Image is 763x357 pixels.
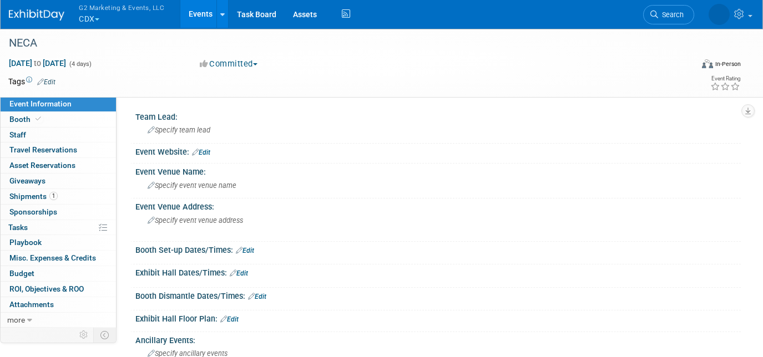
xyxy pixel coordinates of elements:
span: (4 days) [68,60,92,68]
div: Event Rating [710,76,740,81]
div: In-Person [715,60,741,68]
a: Sponsorships [1,205,116,220]
a: Misc. Expenses & Credits [1,251,116,266]
a: Attachments [1,297,116,312]
span: Search [658,11,684,19]
span: 1 [49,192,58,200]
td: Toggle Event Tabs [94,328,117,342]
span: Specify event venue name [148,181,236,190]
span: Tasks [8,223,28,232]
span: Travel Reservations [9,145,77,154]
a: Edit [230,269,248,277]
span: Asset Reservations [9,161,75,170]
button: Committed [196,58,262,70]
div: Event Website: [135,144,741,158]
a: Booth [1,112,116,127]
a: Travel Reservations [1,142,116,157]
a: more [1,313,116,328]
span: Specify team lead [148,126,210,134]
a: Asset Reservations [1,158,116,173]
a: Budget [1,266,116,281]
a: Edit [192,149,210,156]
span: more [7,315,25,324]
div: Exhibit Hall Floor Plan: [135,310,741,325]
span: Staff [9,130,26,139]
a: Event Information [1,96,116,111]
span: Booth [9,115,43,124]
span: [DATE] [DATE] [8,58,67,68]
a: Edit [37,78,55,86]
td: Personalize Event Tab Strip [74,328,94,342]
div: Event Format [633,58,741,74]
a: Edit [236,247,254,254]
div: Booth Set-up Dates/Times: [135,242,741,256]
div: Ancillary Events: [135,332,741,346]
img: Laine Butler [709,4,730,25]
span: Playbook [9,238,42,247]
a: Tasks [1,220,116,235]
span: Shipments [9,192,58,201]
span: to [32,59,43,68]
i: Booth reservation complete [36,116,41,122]
a: Staff [1,127,116,142]
a: Edit [248,293,266,300]
img: Format-Inperson.png [702,59,713,68]
a: Shipments1 [1,189,116,204]
span: Giveaways [9,176,46,185]
span: Specify event venue address [148,216,243,225]
span: Attachments [9,300,54,309]
div: Event Venue Address: [135,198,741,212]
span: Event Information [9,99,72,108]
a: Edit [220,315,239,323]
a: Giveaways [1,174,116,188]
span: G2 Marketing & Events, LLC [79,2,164,13]
img: ExhibitDay [9,9,64,21]
span: ROI, Objectives & ROO [9,284,84,293]
div: Booth Dismantle Dates/Times: [135,288,741,302]
td: Tags [8,76,55,87]
div: Event Venue Name: [135,164,741,177]
div: Exhibit Hall Dates/Times: [135,264,741,279]
div: NECA [5,33,679,53]
span: Misc. Expenses & Credits [9,253,96,262]
div: Team Lead: [135,109,741,123]
a: ROI, Objectives & ROO [1,282,116,297]
span: Budget [9,269,34,278]
span: Sponsorships [9,207,57,216]
a: Search [643,5,694,24]
a: Playbook [1,235,116,250]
